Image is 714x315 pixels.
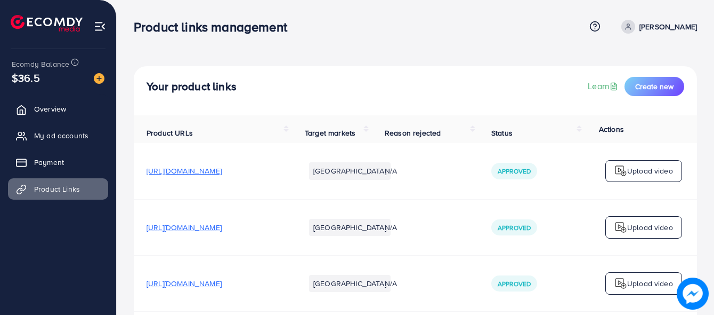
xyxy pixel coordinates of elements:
a: My ad accounts [8,125,108,146]
img: image [678,279,708,309]
img: logo [614,164,627,177]
h4: Your product links [147,80,237,93]
a: Product Links [8,178,108,200]
span: $36.5 [12,70,40,85]
a: Learn [588,80,620,92]
span: Overview [34,104,66,114]
span: Payment [34,157,64,168]
span: Approved [498,167,531,176]
img: logo [614,221,627,234]
p: Upload video [627,221,673,234]
a: Payment [8,152,108,173]
span: [URL][DOMAIN_NAME] [147,166,222,176]
li: [GEOGRAPHIC_DATA] [309,219,391,236]
span: N/A [385,166,397,176]
span: My ad accounts [34,130,88,141]
span: Create new [635,81,674,92]
span: Reason rejected [385,128,441,138]
button: Create new [624,77,684,96]
a: [PERSON_NAME] [617,20,697,34]
p: Upload video [627,164,673,177]
span: N/A [385,222,397,233]
p: [PERSON_NAME] [639,20,697,33]
img: menu [94,20,106,33]
span: Actions [599,124,624,135]
span: Approved [498,279,531,288]
span: Status [491,128,513,138]
img: logo [11,15,83,31]
span: [URL][DOMAIN_NAME] [147,278,222,289]
span: Product URLs [147,128,193,138]
li: [GEOGRAPHIC_DATA] [309,275,391,292]
p: Upload video [627,277,673,290]
span: Ecomdy Balance [12,59,69,69]
img: image [94,73,104,84]
span: Target markets [305,128,355,138]
span: Approved [498,223,531,232]
span: [URL][DOMAIN_NAME] [147,222,222,233]
img: logo [614,277,627,290]
a: Overview [8,98,108,120]
span: N/A [385,278,397,289]
h3: Product links management [134,19,296,35]
span: Product Links [34,184,80,194]
li: [GEOGRAPHIC_DATA] [309,162,391,179]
